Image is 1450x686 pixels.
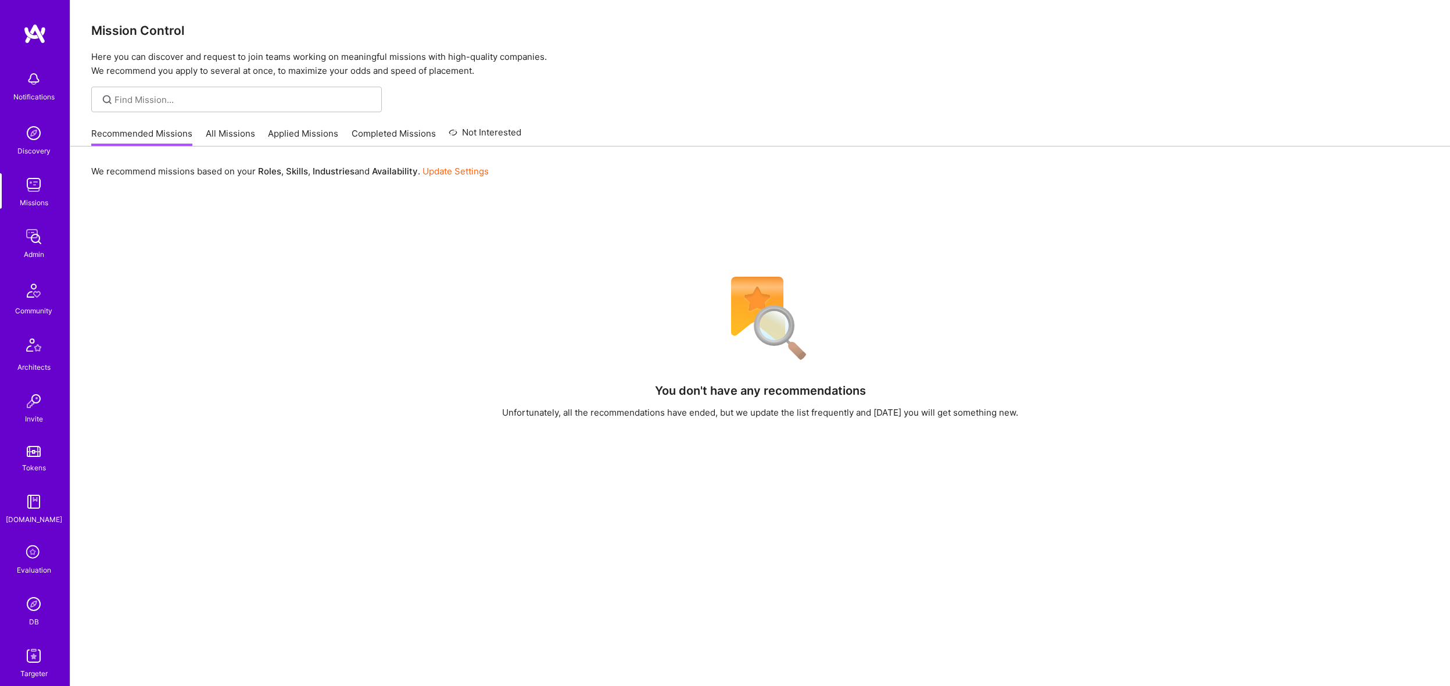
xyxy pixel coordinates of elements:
div: Discovery [17,145,51,157]
img: No Results [711,269,810,368]
img: discovery [22,122,45,145]
img: admin teamwork [22,225,45,248]
a: Recommended Missions [91,127,192,147]
div: Missions [20,196,48,209]
img: Invite [22,390,45,413]
div: Community [15,305,52,317]
div: Admin [24,248,44,260]
i: icon SelectionTeam [23,542,45,564]
b: Industries [313,166,355,177]
div: DB [29,616,39,628]
a: Not Interested [449,126,521,147]
p: Here you can discover and request to join teams working on meaningful missions with high-quality ... [91,50,1429,78]
img: Architects [20,333,48,361]
div: [DOMAIN_NAME] [6,513,62,526]
a: All Missions [206,127,255,147]
img: Community [20,277,48,305]
div: Architects [17,361,51,373]
a: Update Settings [423,166,489,177]
h3: Mission Control [91,23,1429,38]
div: Invite [25,413,43,425]
h4: You don't have any recommendations [655,384,866,398]
img: logo [23,23,46,44]
div: Notifications [13,91,55,103]
div: Unfortunately, all the recommendations have ended, but we update the list frequently and [DATE] y... [502,406,1018,419]
i: icon SearchGrey [101,93,114,106]
b: Roles [258,166,281,177]
a: Completed Missions [352,127,436,147]
img: tokens [27,446,41,457]
div: Tokens [22,462,46,474]
div: Targeter [20,667,48,680]
img: Skill Targeter [22,644,45,667]
p: We recommend missions based on your , , and . [91,165,489,177]
div: Evaluation [17,564,51,576]
b: Availability [372,166,418,177]
a: Applied Missions [268,127,338,147]
img: Admin Search [22,592,45,616]
img: guide book [22,490,45,513]
b: Skills [286,166,308,177]
input: Find Mission... [114,94,373,106]
img: teamwork [22,173,45,196]
img: bell [22,67,45,91]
